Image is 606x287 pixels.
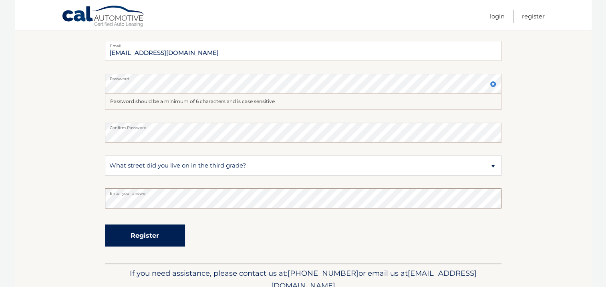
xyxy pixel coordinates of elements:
a: Login [490,10,505,23]
a: Register [522,10,545,23]
label: Enter your answer [105,188,501,195]
span: [PHONE_NUMBER] [288,269,358,278]
label: Confirm Password [105,123,501,129]
a: Cal Automotive [62,5,146,28]
div: Password should be a minimum of 6 characters and is case sensitive [105,94,501,110]
img: close.svg [490,81,496,87]
input: Email [105,41,501,61]
label: Email [105,41,501,47]
label: Password [105,74,501,80]
button: Register [105,224,185,247]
